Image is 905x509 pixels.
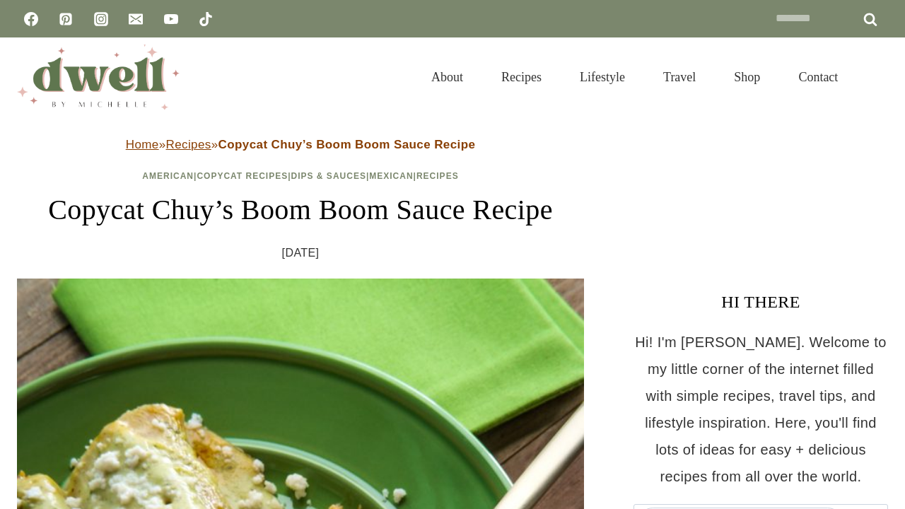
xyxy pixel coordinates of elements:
a: Pinterest [52,5,80,33]
a: American [142,171,194,181]
a: Mexican [369,171,413,181]
a: Recipes [166,138,211,151]
a: About [412,52,482,102]
p: Hi! I'm [PERSON_NAME]. Welcome to my little corner of the internet filled with simple recipes, tr... [633,329,888,490]
time: [DATE] [282,242,320,264]
a: Shop [715,52,779,102]
img: DWELL by michelle [17,45,180,110]
a: Home [126,138,159,151]
a: Recipes [482,52,561,102]
nav: Primary Navigation [412,52,857,102]
a: Copycat Recipes [197,171,288,181]
a: Instagram [87,5,115,33]
a: Travel [644,52,715,102]
a: Contact [779,52,857,102]
span: | | | | [142,171,458,181]
button: View Search Form [864,65,888,89]
h3: HI THERE [633,289,888,315]
a: Lifestyle [561,52,644,102]
a: Facebook [17,5,45,33]
a: Dips & Sauces [291,171,366,181]
a: Recipes [416,171,459,181]
strong: Copycat Chuy’s Boom Boom Sauce Recipe [218,138,476,151]
h1: Copycat Chuy’s Boom Boom Sauce Recipe [17,189,584,231]
a: Email [122,5,150,33]
span: » » [126,138,476,151]
a: YouTube [157,5,185,33]
a: TikTok [192,5,220,33]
